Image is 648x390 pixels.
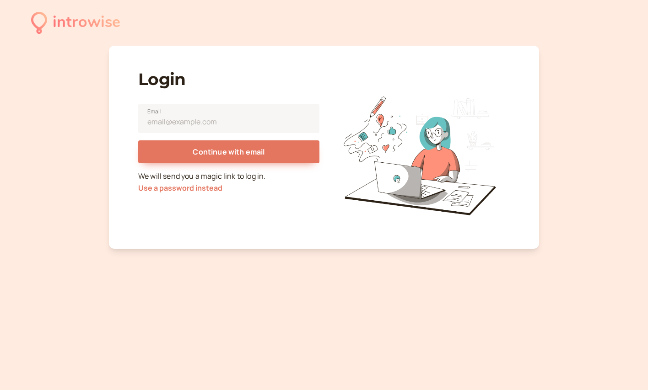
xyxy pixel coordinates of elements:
[138,184,222,192] button: Use a password instead
[53,10,120,35] div: introwise
[138,104,319,133] input: Email
[138,69,319,89] h1: Login
[602,346,648,390] iframe: Chat Widget
[31,10,120,35] a: introwise
[138,140,319,163] button: Continue with email
[147,107,162,116] span: Email
[138,171,319,194] p: We will send you a magic link to log in.
[193,147,265,157] span: Continue with email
